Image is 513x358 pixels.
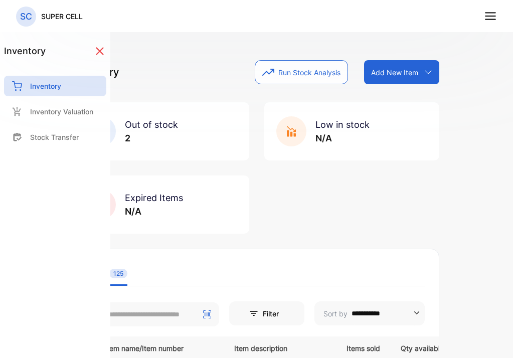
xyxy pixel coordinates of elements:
button: Run Stock Analysis [255,60,348,84]
a: Inventory [4,76,106,96]
p: SC [20,10,32,23]
p: Items sold [347,341,380,353]
a: Inventory Valuation [4,101,106,122]
p: N/A [315,131,370,145]
span: 125 [109,269,127,278]
p: 2 [125,131,178,145]
p: Item description [234,341,326,353]
p: Sort by [323,308,348,319]
p: Item name/Item number [105,341,222,353]
div: All [98,269,127,278]
p: SUPER CELL [41,11,83,22]
a: Stock Transfer [4,127,106,147]
h1: inventory [4,44,46,58]
button: Sort by [314,301,425,325]
p: Stock Transfer [30,132,79,142]
p: N/A [125,205,183,218]
span: Expired Items [125,193,183,203]
p: Inventory [30,81,61,91]
span: Low in stock [315,119,370,130]
span: Out of stock [125,119,178,130]
p: Qty available [401,341,444,353]
p: Add New Item [371,67,418,78]
p: Inventory Valuation [30,106,93,117]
